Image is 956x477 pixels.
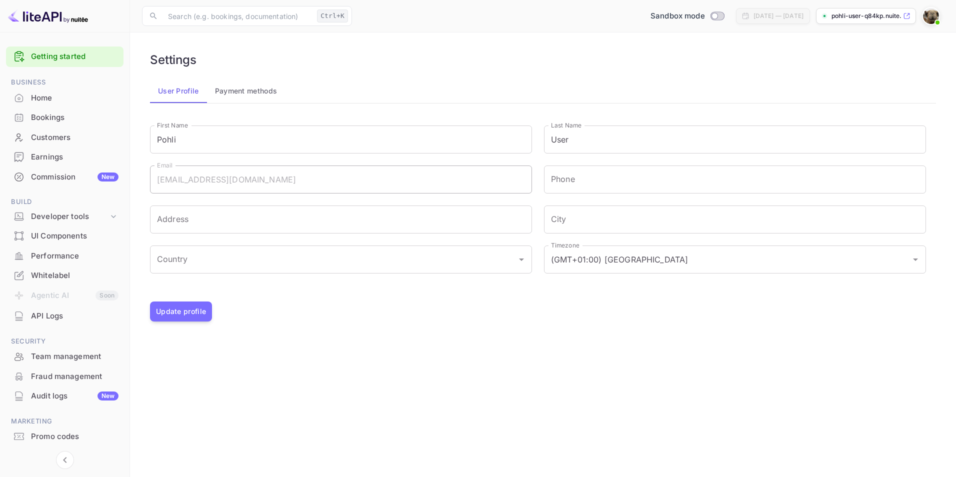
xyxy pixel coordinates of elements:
[544,125,926,153] input: Last Name
[6,128,123,146] a: Customers
[6,196,123,207] span: Build
[544,205,926,233] input: City
[150,165,532,193] input: Email
[6,386,123,406] div: Audit logsNew
[6,167,123,187] div: CommissionNew
[6,246,123,266] div: Performance
[150,205,532,233] input: Address
[31,371,118,382] div: Fraud management
[157,161,172,169] label: Email
[31,132,118,143] div: Customers
[650,10,705,22] span: Sandbox mode
[6,226,123,245] a: UI Components
[908,252,922,266] button: Open
[31,270,118,281] div: Whitelabel
[150,125,532,153] input: First Name
[31,92,118,104] div: Home
[6,266,123,285] div: Whitelabel
[6,88,123,107] a: Home
[923,8,939,24] img: Pohli User
[6,77,123,88] span: Business
[31,211,108,222] div: Developer tools
[6,46,123,67] div: Getting started
[207,79,285,103] button: Payment methods
[6,246,123,265] a: Performance
[317,9,348,22] div: Ctrl+K
[6,147,123,166] a: Earnings
[646,10,728,22] div: Switch to Production mode
[150,79,936,103] div: account-settings tabs
[56,451,74,469] button: Collapse navigation
[551,241,579,249] label: Timezone
[31,250,118,262] div: Performance
[31,390,118,402] div: Audit logs
[6,367,123,385] a: Fraud management
[831,11,901,20] p: pohli-user-q84kp.nuite...
[154,250,512,269] input: Country
[150,301,212,321] button: Update profile
[6,416,123,427] span: Marketing
[150,79,207,103] button: User Profile
[31,51,118,62] a: Getting started
[6,167,123,186] a: CommissionNew
[6,208,123,225] div: Developer tools
[97,391,118,400] div: New
[6,226,123,246] div: UI Components
[6,306,123,325] a: API Logs
[31,171,118,183] div: Commission
[551,121,581,129] label: Last Name
[31,230,118,242] div: UI Components
[6,306,123,326] div: API Logs
[6,336,123,347] span: Security
[31,351,118,362] div: Team management
[157,121,188,129] label: First Name
[6,367,123,386] div: Fraud management
[150,52,196,67] h6: Settings
[6,347,123,365] a: Team management
[6,266,123,284] a: Whitelabel
[8,8,88,24] img: LiteAPI logo
[97,172,118,181] div: New
[6,108,123,126] a: Bookings
[544,165,926,193] input: phone
[6,108,123,127] div: Bookings
[31,151,118,163] div: Earnings
[514,252,528,266] button: Open
[6,147,123,167] div: Earnings
[162,6,313,26] input: Search (e.g. bookings, documentation)
[753,11,803,20] div: [DATE] — [DATE]
[6,347,123,366] div: Team management
[6,128,123,147] div: Customers
[6,386,123,405] a: Audit logsNew
[31,431,118,442] div: Promo codes
[6,427,123,446] div: Promo codes
[31,310,118,322] div: API Logs
[31,112,118,123] div: Bookings
[6,88,123,108] div: Home
[6,427,123,445] a: Promo codes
